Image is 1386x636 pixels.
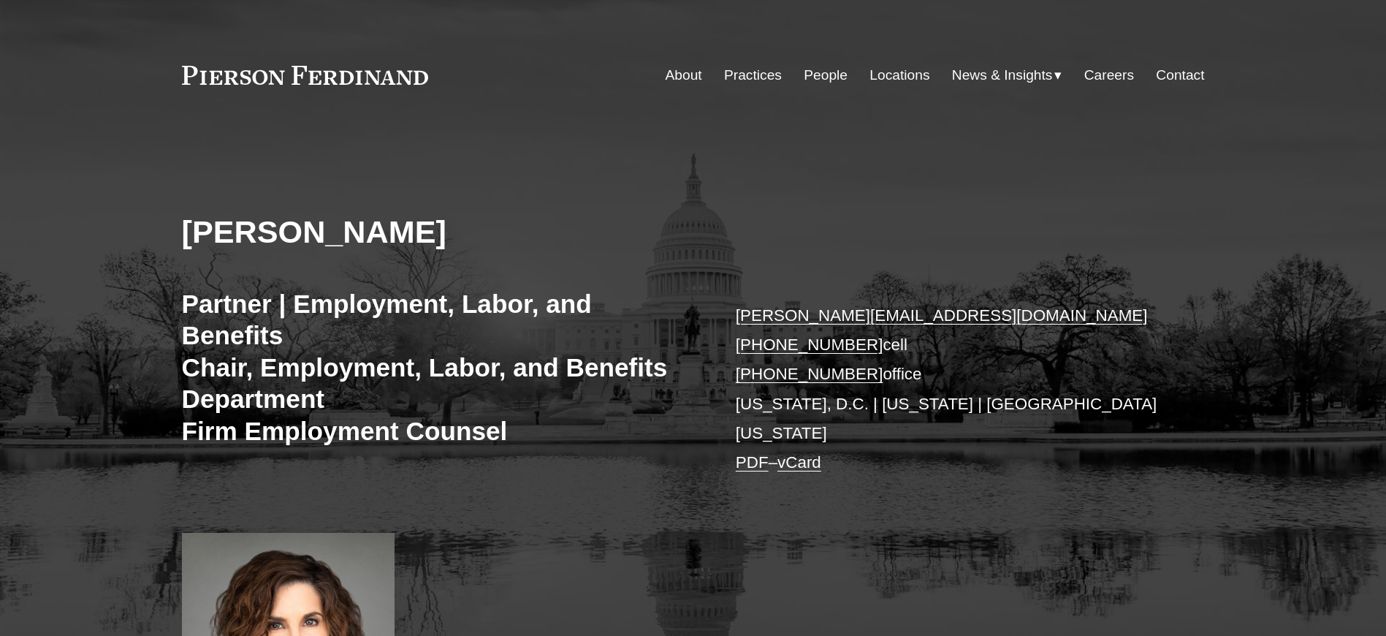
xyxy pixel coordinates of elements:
a: [PHONE_NUMBER] [736,336,883,354]
span: News & Insights [952,63,1053,88]
a: Contact [1156,61,1204,89]
a: Practices [724,61,782,89]
a: [PHONE_NUMBER] [736,365,883,383]
a: vCard [777,453,821,472]
a: PDF [736,453,769,472]
h3: Partner | Employment, Labor, and Benefits Chair, Employment, Labor, and Benefits Department Firm ... [182,288,693,447]
h2: [PERSON_NAME] [182,213,693,251]
a: folder dropdown [952,61,1062,89]
p: cell office [US_STATE], D.C. | [US_STATE] | [GEOGRAPHIC_DATA][US_STATE] – [736,301,1162,478]
a: [PERSON_NAME][EMAIL_ADDRESS][DOMAIN_NAME] [736,306,1148,325]
a: About [666,61,702,89]
a: Locations [869,61,929,89]
a: People [804,61,848,89]
a: Careers [1084,61,1134,89]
